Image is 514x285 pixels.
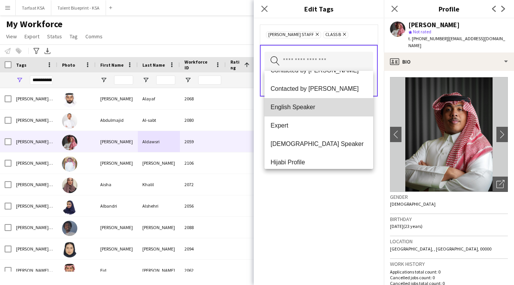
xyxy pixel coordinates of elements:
div: Bio [384,52,514,71]
img: Aisha Khalil [62,178,77,193]
div: [PERSON_NAME] Staff [11,174,57,195]
div: 2080 [180,110,226,131]
h3: Work history [390,260,508,267]
h3: Birthday [390,216,508,223]
a: Export [21,31,42,41]
span: Rating [230,59,241,70]
span: [DEMOGRAPHIC_DATA] [390,201,436,207]
button: Open Filter Menu [142,77,149,84]
div: Eid [96,260,138,281]
img: Eid Alsubaie [62,264,77,279]
div: [PERSON_NAME] [96,217,138,238]
button: Open Filter Menu [100,77,107,84]
span: [DEMOGRAPHIC_DATA] Speaker [271,140,367,147]
div: Open photos pop-in [493,177,508,192]
span: Contacted by [PERSON_NAME] [271,85,367,92]
span: | [EMAIL_ADDRESS][DOMAIN_NAME] [408,36,505,48]
div: [PERSON_NAME] [138,238,180,259]
span: Last Name [142,62,165,68]
span: [GEOGRAPHIC_DATA], , [GEOGRAPHIC_DATA], 00000 [390,246,491,252]
div: 2062 [180,260,226,281]
img: Ahmad Bin jubayl [62,156,77,172]
div: Aisha [96,174,138,195]
span: Export [24,33,39,40]
div: [PERSON_NAME] [138,152,180,174]
img: Dina Altaweel [62,242,77,257]
span: Class B [325,32,341,38]
span: Tags [16,62,26,68]
input: First Name Filter Input [114,75,133,85]
span: Workforce ID [184,59,212,70]
div: Khalil [138,174,180,195]
button: Open Filter Menu [16,77,23,84]
div: Aldawsri [138,131,180,152]
div: [PERSON_NAME] [96,152,138,174]
div: Al-sabt [138,110,180,131]
a: Status [44,31,65,41]
span: Status [47,33,62,40]
app-action-btn: Export XLSX [43,46,52,56]
span: First Name [100,62,124,68]
span: Expert [271,122,367,129]
div: 2106 [180,152,226,174]
div: [PERSON_NAME] Staff [11,110,57,131]
span: Tag [70,33,78,40]
div: [PERSON_NAME] Staff [11,260,57,281]
p: Cancelled jobs count: 0 [390,275,508,280]
div: Albandri [96,195,138,216]
h3: Profile [384,4,514,14]
app-action-btn: Advanced filters [32,46,41,56]
p: Applications total count: 0 [390,269,508,275]
div: Abdulmajid [96,110,138,131]
div: Alshehri [138,195,180,216]
span: [DATE] (23 years) [390,223,423,229]
div: [PERSON_NAME] Staff [11,238,57,259]
div: [PERSON_NAME] [408,21,460,28]
div: [PERSON_NAME] Staff [11,88,57,109]
span: My Workforce [6,18,62,30]
div: [PERSON_NAME] Staff [11,195,57,216]
img: Ahmad Aldawsri [62,135,77,150]
h3: Gender [390,193,508,200]
span: View [6,33,17,40]
div: [PERSON_NAME] Staff [11,217,57,238]
img: Bahr Issa Musa Chad [62,221,77,236]
div: [PERSON_NAME] Staff [11,131,57,152]
input: Workforce ID Filter Input [198,75,221,85]
button: Talent Blueprint - KSA [51,0,106,15]
span: Hijabi Profile [271,159,367,166]
div: 2094 [180,238,226,259]
h3: Edit Tags [254,4,384,14]
span: t. [PHONE_NUMBER] [408,36,448,41]
h3: Location [390,238,508,245]
div: 2068 [180,88,226,109]
div: [PERSON_NAME] [96,131,138,152]
button: Open Filter Menu [184,77,191,84]
span: English Speaker [271,103,367,111]
div: [PERSON_NAME] [96,88,138,109]
div: [PERSON_NAME] [138,217,180,238]
div: 2072 [180,174,226,195]
span: Photo [62,62,75,68]
div: [PERSON_NAME] [96,238,138,259]
img: Abdullah Alayaf [62,92,77,107]
span: [PERSON_NAME] Staff [268,32,314,38]
button: Tarfaat KSA [16,0,51,15]
span: Not rated [413,29,431,34]
img: Crew avatar or photo [390,77,508,192]
a: Tag [67,31,81,41]
div: [PERSON_NAME] Staff [11,152,57,174]
span: Comms [85,33,103,40]
input: Last Name Filter Input [156,75,175,85]
a: View [3,31,20,41]
div: Alayaf [138,88,180,109]
div: [PERSON_NAME] [138,260,180,281]
a: Comms [82,31,106,41]
div: 2059 [180,131,226,152]
img: Albandri Alshehri [62,199,77,215]
div: 2088 [180,217,226,238]
img: Abdulmajid Al-sabt [62,113,77,129]
div: 2056 [180,195,226,216]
